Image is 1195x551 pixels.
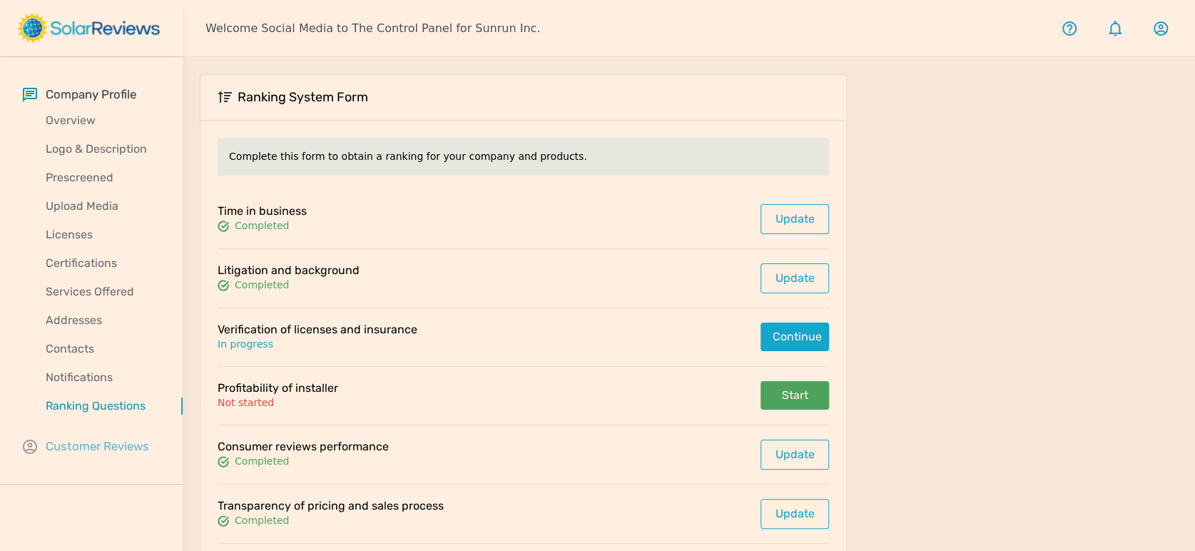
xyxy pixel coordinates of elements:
[23,306,183,335] a: Addresses
[205,20,540,37] p: Welcome Social Media to The Control Panel for Sunrun Inc.
[218,263,360,278] h6: Litigation and background
[761,499,829,529] button: Update
[46,438,149,455] p: Customer Reviews
[46,86,136,103] p: Company Profile
[235,278,289,293] p: Completed
[23,221,183,249] a: Licenses
[761,323,829,351] button: Continue
[23,141,183,158] p: Logo & Description
[218,204,307,218] h6: Time in business
[23,249,183,278] a: Certifications
[23,192,183,221] a: Upload Media
[23,283,183,300] p: Services Offered
[229,149,818,164] p: Complete this form to obtain a ranking for your company and products.
[235,454,289,469] p: Completed
[23,112,183,129] p: Overview
[23,198,183,215] p: Upload Media
[218,323,417,337] h6: Verification of licenses and insurance
[23,363,183,392] a: Notifications
[23,255,183,272] p: Certifications
[218,337,417,352] p: In progress
[218,440,389,454] h6: Consumer reviews performance
[23,398,183,415] p: Ranking Questions
[23,106,183,135] a: Overview
[23,163,183,192] a: Prescreened
[218,499,444,513] h6: Transparency of pricing and sales process
[238,89,368,106] h5: Ranking System Form
[761,204,829,234] button: Update
[23,169,183,186] p: Prescreened
[235,218,289,233] p: Completed
[23,135,183,163] a: Logo & Description
[23,369,183,386] p: Notifications
[761,440,829,470] button: Update
[218,395,338,410] p: Not started
[761,263,829,293] button: Update
[23,335,183,363] a: Contacts
[23,226,183,243] p: Licenses
[23,312,183,329] p: Addresses
[761,381,829,410] button: Start
[23,392,183,420] a: Ranking Questions
[23,278,183,306] a: Services Offered
[23,340,183,358] p: Contacts
[218,381,338,395] h6: Profitability of installer
[235,513,289,528] p: Completed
